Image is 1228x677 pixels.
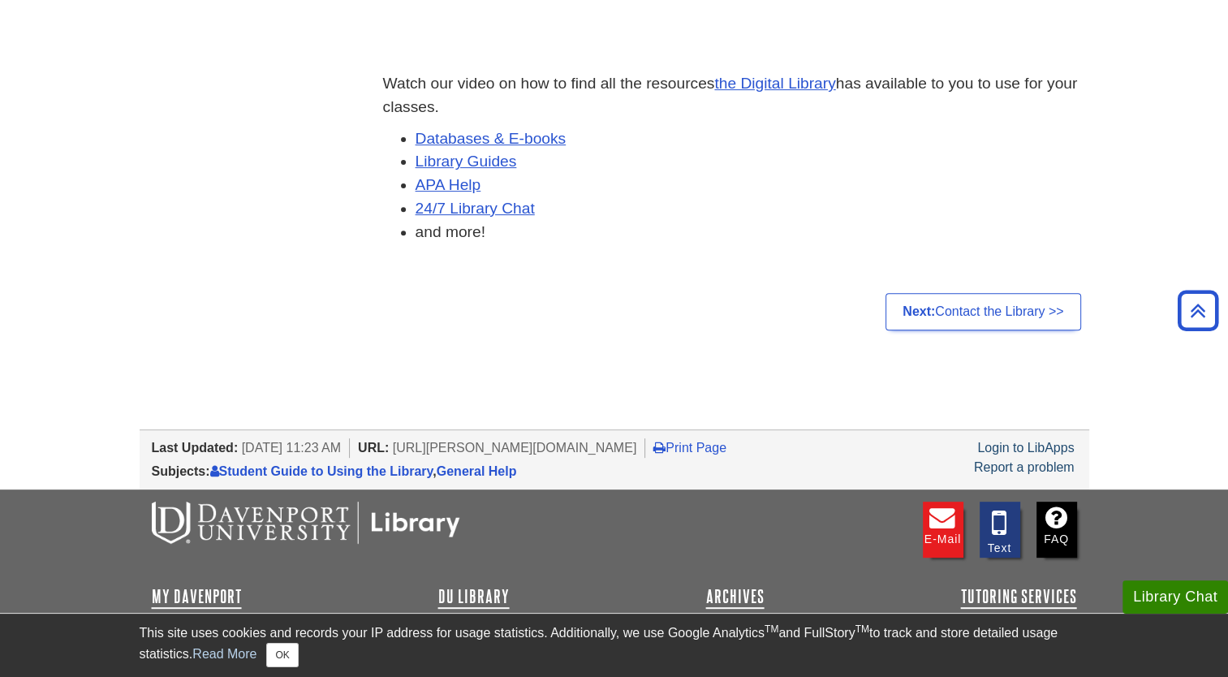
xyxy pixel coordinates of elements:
a: Print Page [653,441,726,455]
strong: Next: [903,304,935,318]
a: Student Guide to Using the Library [210,464,433,478]
a: FAQ [1036,502,1077,558]
span: , [210,464,517,478]
p: Watch our video on how to find all the resources has available to you to use for your classes. [383,72,1089,119]
button: Close [266,643,298,667]
a: Library Guides [416,153,517,170]
a: APA Help [416,176,481,193]
a: DU Library [438,587,510,606]
sup: TM [855,623,869,635]
span: [URL][PERSON_NAME][DOMAIN_NAME] [393,441,637,455]
a: General Help [437,464,517,478]
span: URL: [358,441,389,455]
img: DU Libraries [152,502,460,544]
span: Subjects: [152,464,210,478]
a: Read More [192,647,256,661]
span: [DATE] 11:23 AM [242,441,341,455]
a: Databases & E-books [416,130,567,147]
a: Next:Contact the Library >> [885,293,1080,330]
a: Report a problem [974,460,1075,474]
a: E-mail [923,502,963,558]
a: My Davenport [152,587,242,606]
a: Login to LibApps [977,441,1074,455]
sup: TM [765,623,778,635]
a: Archives [706,587,765,606]
a: Text [980,502,1020,558]
span: Last Updated: [152,441,239,455]
button: Library Chat [1122,580,1228,614]
li: and more! [416,221,1089,244]
div: This site uses cookies and records your IP address for usage statistics. Additionally, we use Goo... [140,623,1089,667]
a: Back to Top [1172,300,1224,321]
a: the Digital Library [714,75,835,92]
a: 24/7 Library Chat [416,200,535,217]
a: Tutoring Services [961,587,1077,606]
i: Print Page [653,441,666,454]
